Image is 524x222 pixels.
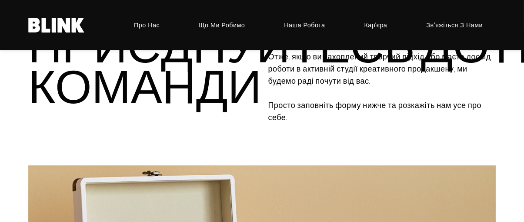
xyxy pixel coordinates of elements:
[364,21,387,29] font: Кар'єра
[199,21,245,29] font: Що ми робимо
[268,51,491,86] font: Отже, якщо ви захоплений творчий підхід або маєте досвід роботи в активній студії креативного про...
[271,12,338,38] a: Наша робота
[28,61,261,114] font: команди
[268,100,482,122] font: Просто заповніть форму нижче та розкажіть нам усе про себе.
[413,12,496,38] a: Зв'яжіться з нами
[121,12,173,38] a: Про нас
[186,12,258,38] a: Що ми робимо
[426,21,483,29] font: Зв'яжіться з нами
[284,21,325,29] font: Наша робота
[351,12,400,38] a: Кар'єра
[28,18,85,33] a: Дім
[134,21,160,29] font: Про нас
